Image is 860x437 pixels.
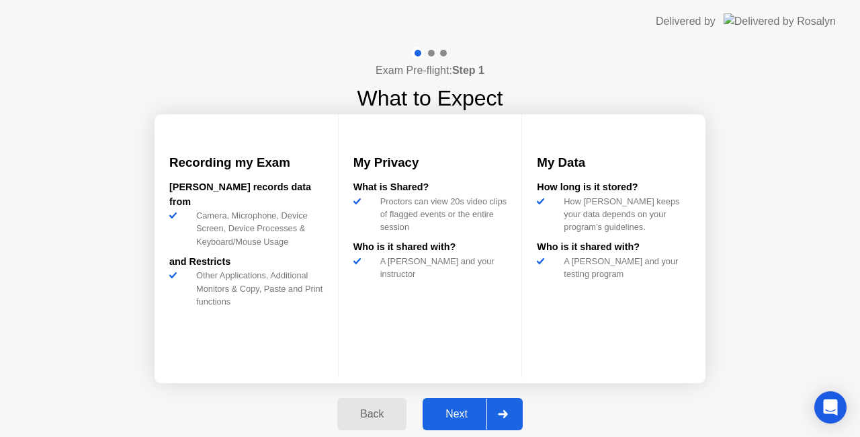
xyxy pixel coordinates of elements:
h1: What to Expect [357,82,503,114]
div: Who is it shared with? [353,240,507,255]
div: Camera, Microphone, Device Screen, Device Processes & Keyboard/Mouse Usage [191,209,323,248]
h4: Exam Pre-flight: [376,63,484,79]
div: A [PERSON_NAME] and your instructor [375,255,507,280]
div: and Restricts [169,255,323,270]
div: How long is it stored? [537,180,691,195]
button: Next [423,398,523,430]
h3: My Privacy [353,153,507,172]
b: Step 1 [452,65,484,76]
div: Open Intercom Messenger [814,391,847,424]
div: [PERSON_NAME] records data from [169,180,323,209]
div: Delivered by [656,13,716,30]
div: What is Shared? [353,180,507,195]
div: A [PERSON_NAME] and your testing program [558,255,691,280]
h3: My Data [537,153,691,172]
div: Other Applications, Additional Monitors & Copy, Paste and Print functions [191,269,323,308]
div: Back [341,408,402,420]
div: How [PERSON_NAME] keeps your data depends on your program’s guidelines. [558,195,691,234]
button: Back [337,398,406,430]
div: Next [427,408,486,420]
div: Proctors can view 20s video clips of flagged events or the entire session [375,195,507,234]
div: Who is it shared with? [537,240,691,255]
img: Delivered by Rosalyn [724,13,836,29]
h3: Recording my Exam [169,153,323,172]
